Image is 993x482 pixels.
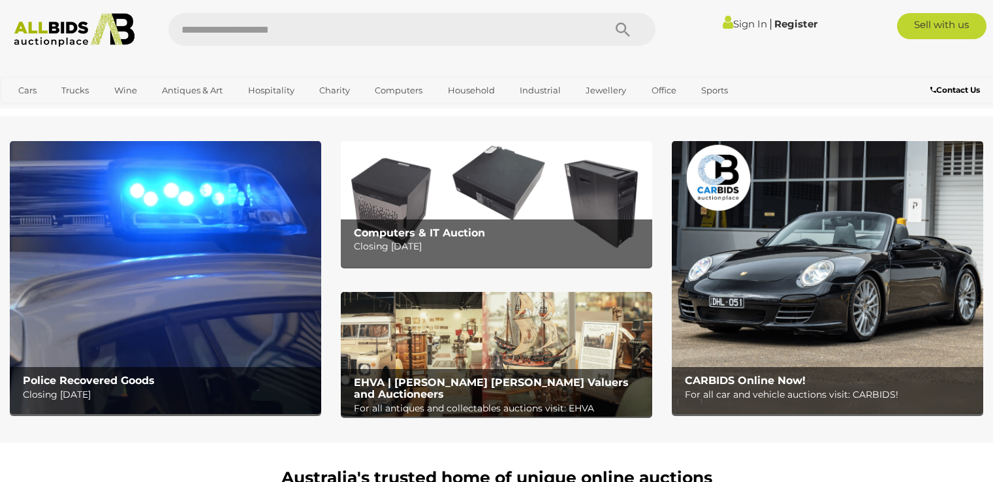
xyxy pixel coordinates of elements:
[366,80,431,101] a: Computers
[769,16,772,31] span: |
[930,85,980,95] b: Contact Us
[643,80,685,101] a: Office
[240,80,303,101] a: Hospitality
[23,374,155,387] b: Police Recovered Goods
[354,227,485,239] b: Computers & IT Auction
[685,387,977,403] p: For all car and vehicle auctions visit: CARBIDS!
[311,80,358,101] a: Charity
[672,141,983,414] a: CARBIDS Online Now! CARBIDS Online Now! For all car and vehicle auctions visit: CARBIDS!
[7,13,142,47] img: Allbids.com.au
[341,141,652,266] a: Computers & IT Auction Computers & IT Auction Closing [DATE]
[354,400,646,417] p: For all antiques and collectables auctions visit: EHVA
[439,80,503,101] a: Household
[10,80,45,101] a: Cars
[341,141,652,266] img: Computers & IT Auction
[106,80,146,101] a: Wine
[685,374,806,387] b: CARBIDS Online Now!
[354,376,629,400] b: EHVA | [PERSON_NAME] [PERSON_NAME] Valuers and Auctioneers
[10,141,321,414] img: Police Recovered Goods
[774,18,817,30] a: Register
[10,141,321,414] a: Police Recovered Goods Police Recovered Goods Closing [DATE]
[897,13,986,39] a: Sell with us
[10,101,119,123] a: [GEOGRAPHIC_DATA]
[930,83,983,97] a: Contact Us
[341,292,652,417] a: EHVA | Evans Hastings Valuers and Auctioneers EHVA | [PERSON_NAME] [PERSON_NAME] Valuers and Auct...
[511,80,569,101] a: Industrial
[341,292,652,417] img: EHVA | Evans Hastings Valuers and Auctioneers
[53,80,97,101] a: Trucks
[693,80,736,101] a: Sports
[672,141,983,414] img: CARBIDS Online Now!
[590,13,655,46] button: Search
[153,80,231,101] a: Antiques & Art
[577,80,635,101] a: Jewellery
[23,387,315,403] p: Closing [DATE]
[354,238,646,255] p: Closing [DATE]
[723,18,767,30] a: Sign In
